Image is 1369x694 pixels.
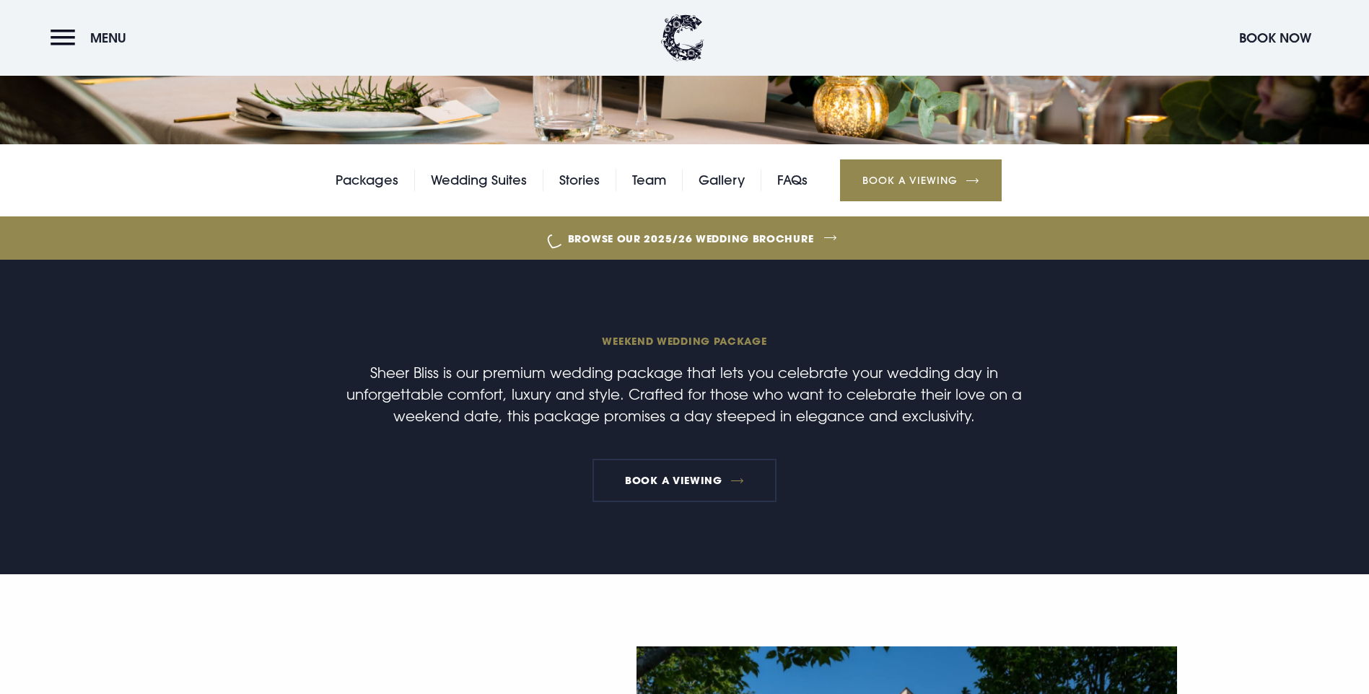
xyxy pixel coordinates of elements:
span: Menu [90,30,126,46]
a: Gallery [699,170,745,191]
img: Clandeboye Lodge [661,14,704,61]
span: Weekend wedding package [341,334,1028,348]
a: Book a Viewing [840,159,1002,201]
a: FAQs [777,170,808,191]
a: Packages [336,170,398,191]
a: Book a viewing [592,459,777,502]
p: Sheer Bliss is our premium wedding package that lets you celebrate your wedding day in unforgetta... [341,361,1028,426]
button: Menu [51,22,134,53]
a: Stories [559,170,600,191]
button: Book Now [1232,22,1318,53]
a: Team [632,170,666,191]
a: Wedding Suites [431,170,527,191]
